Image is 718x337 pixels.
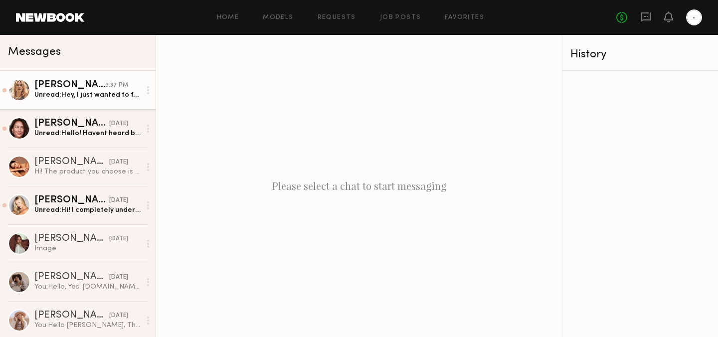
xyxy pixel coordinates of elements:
span: Messages [8,46,61,58]
div: Please select a chat to start messaging [156,35,562,337]
div: You: Hello [PERSON_NAME], Thank you very much for your kind response. We would be delighted to pr... [34,321,141,330]
div: [PERSON_NAME] [34,80,106,90]
div: [DATE] [109,158,128,167]
div: You: Hello, Yes. [DOMAIN_NAME] Thank you [34,282,141,292]
div: Unread: Hello! Havent heard back. Is there a reason? Thanks! [34,129,141,138]
div: History [570,49,710,60]
a: Models [263,14,293,21]
div: [PERSON_NAME] [34,272,109,282]
div: [PERSON_NAME] [34,311,109,321]
div: Unread: Hi! I completely understand about the limited quantities. Since I typically reserve colla... [34,205,141,215]
div: [DATE] [109,196,128,205]
div: Image [34,244,141,253]
div: 3:37 PM [106,81,128,90]
a: Requests [318,14,356,21]
div: [DATE] [109,234,128,244]
div: [DATE] [109,273,128,282]
a: Favorites [445,14,484,21]
div: [DATE] [109,119,128,129]
div: [PERSON_NAME] [34,195,109,205]
div: [DATE] [109,311,128,321]
div: [PERSON_NAME] [34,234,109,244]
div: Hi! The product you choose is fine, I like all the products in general, no problem! [34,167,141,176]
a: Home [217,14,239,21]
a: Job Posts [380,14,421,21]
div: [PERSON_NAME] [34,119,109,129]
div: Unread: Hey, I just wanted to follow up and see if you’re still interested in collaboration or if... [34,90,141,100]
div: [PERSON_NAME] [34,157,109,167]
